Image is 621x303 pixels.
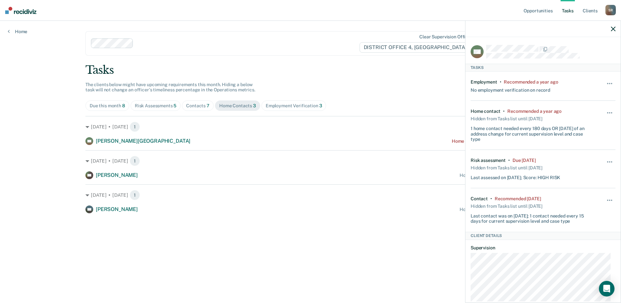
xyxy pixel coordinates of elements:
div: Contact [471,196,488,202]
span: 1 [130,156,140,166]
div: Client Details [465,232,621,240]
div: Home contact recommended [DATE] [460,207,536,212]
div: Clear supervision officers [419,34,475,40]
span: DISTRICT OFFICE 4, [GEOGRAPHIC_DATA] [360,42,476,53]
div: 1 home contact needed every 180 days OR [DATE] of an address change for current supervision level... [471,123,591,142]
div: Recommended a year ago [504,79,558,85]
div: • [500,79,501,85]
img: Recidiviz [5,7,36,14]
span: 7 [207,103,209,108]
div: Hidden from Tasks list until [DATE] [471,114,542,123]
div: Recommended a year ago [507,109,562,114]
span: 1 [130,190,140,200]
div: [DATE] • [DATE] [85,156,536,166]
div: Last contact was on [DATE]; 1 contact needed every 15 days for current supervision level and case... [471,211,591,224]
div: S R [605,5,616,15]
span: 3 [253,103,256,108]
div: No employment verification on record [471,85,550,93]
span: [PERSON_NAME] [96,172,138,178]
span: [PERSON_NAME] [96,206,138,212]
div: Risk Assessments [135,103,177,109]
div: Due this month [90,103,125,109]
div: Employment [471,79,497,85]
div: • [503,109,505,114]
div: Last assessed on [DATE]; Score: HIGH RISK [471,172,560,180]
span: 8 [122,103,125,108]
div: [DATE] • [DATE] [85,190,536,200]
div: Home contact recommended [DATE] [460,173,536,178]
div: Open Intercom Messenger [599,281,615,296]
div: Tasks [465,64,621,72]
div: • [490,196,492,202]
span: 1 [130,122,140,132]
div: Tasks [85,63,536,77]
span: 3 [319,103,322,108]
div: Home contact [471,109,501,114]
dt: Supervision [471,245,615,251]
div: • [508,158,510,163]
div: Home contact recommended a year ago [452,138,536,144]
div: Recommended 23 days ago [495,196,541,202]
div: Hidden from Tasks list until [DATE] [471,163,542,172]
span: [PERSON_NAME][GEOGRAPHIC_DATA] [96,138,190,144]
span: The clients below might have upcoming requirements this month. Hiding a below task will not chang... [85,82,255,93]
div: Hidden from Tasks list until [DATE] [471,202,542,211]
div: [DATE] • [DATE] [85,122,536,132]
a: Home [8,29,27,34]
div: Due 6 months ago [513,158,536,163]
div: Employment Verification [266,103,322,109]
div: Risk assessment [471,158,506,163]
div: Contacts [186,103,209,109]
div: Home Contacts [219,103,256,109]
span: 5 [173,103,176,108]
